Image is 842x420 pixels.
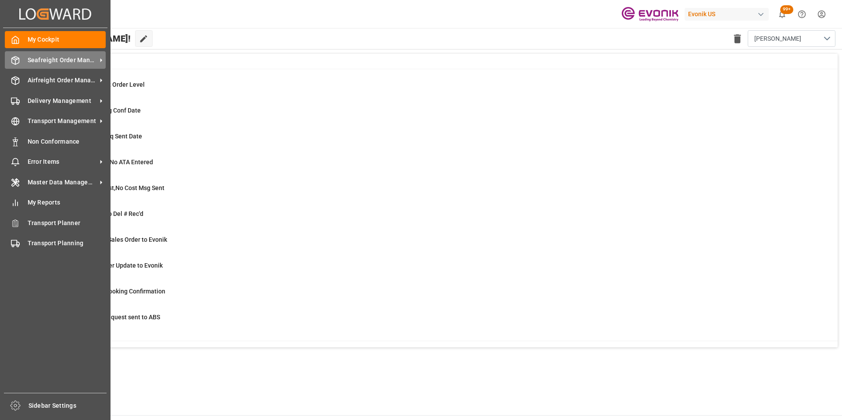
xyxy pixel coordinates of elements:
[45,184,827,202] a: 19ETD>3 Days Past,No Cost Msg SentShipment
[5,31,106,48] a: My Cockpit
[28,56,97,65] span: Seafreight Order Management
[780,5,793,14] span: 99+
[67,314,160,321] span: Pending Bkg Request sent to ABS
[685,6,772,22] button: Evonik US
[45,287,827,305] a: 43ABS: Missing Booking ConfirmationShipment
[5,214,106,231] a: Transport Planner
[29,401,107,410] span: Sidebar Settings
[67,288,165,295] span: ABS: Missing Booking Confirmation
[67,262,163,269] span: Error Sales Order Update to Evonik
[28,178,97,187] span: Master Data Management
[754,34,801,43] span: [PERSON_NAME]
[36,30,131,47] span: Hello [PERSON_NAME]!
[28,116,97,126] span: Transport Management
[792,4,812,24] button: Help Center
[772,4,792,24] button: show 100 new notifications
[45,235,827,254] a: 0Error on Initial Sales Order to EvonikShipment
[748,30,835,47] button: open menu
[45,158,827,176] a: 10ETA > 10 Days , No ATA EnteredShipment
[67,184,164,191] span: ETD>3 Days Past,No Cost Msg Sent
[5,194,106,211] a: My Reports
[28,35,106,44] span: My Cockpit
[45,132,827,150] a: 7ABS: No Bkg Req Sent DateShipment
[45,209,827,228] a: 3ETD < 3 Days,No Del # Rec'dShipment
[45,313,827,331] a: 0Pending Bkg Request sent to ABSShipment
[28,157,97,166] span: Error Items
[28,198,106,207] span: My Reports
[45,80,827,99] a: 0MOT Missing at Order LevelSales Order-IVPO
[45,106,827,124] a: 27ABS: No Init Bkg Conf DateShipment
[28,219,106,228] span: Transport Planner
[28,96,97,106] span: Delivery Management
[685,8,769,21] div: Evonik US
[621,7,678,22] img: Evonik-brand-mark-Deep-Purple-RGB.jpeg_1700498283.jpeg
[67,236,167,243] span: Error on Initial Sales Order to Evonik
[28,239,106,248] span: Transport Planning
[28,76,97,85] span: Airfreight Order Management
[45,339,827,357] a: 1Main-Leg Shipment # Error
[5,133,106,150] a: Non Conformance
[5,235,106,252] a: Transport Planning
[28,137,106,146] span: Non Conformance
[45,261,827,279] a: 0Error Sales Order Update to EvonikShipment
